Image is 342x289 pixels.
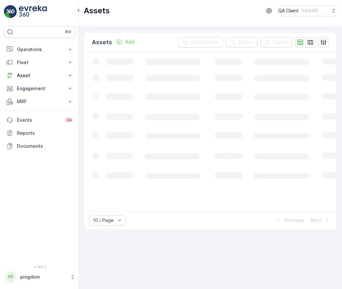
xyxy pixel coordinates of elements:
[17,59,63,66] p: Fleet
[273,39,288,46] p: Import
[4,140,76,153] a: Documents
[17,72,63,79] p: Asset
[4,114,76,127] a: Events34
[17,143,73,149] p: Documents
[191,39,219,46] p: Clear Filters
[4,5,17,18] img: logo
[84,6,110,16] p: Assets
[274,216,305,224] button: Previous
[4,95,76,108] button: MRF
[4,270,76,284] button: PPpingdom
[178,37,223,48] button: Clear Filters
[284,217,304,224] p: Previous
[4,127,76,140] a: Reports
[278,5,337,16] button: QA Client(+03:00)
[92,38,112,47] p: Assets
[4,43,76,56] button: Operations
[311,217,321,224] p: Next
[125,39,134,45] p: Add
[17,98,63,105] p: MRF
[113,38,137,46] button: Add
[17,46,63,53] p: Operations
[65,29,71,34] p: ⌘B
[278,7,299,14] p: QA Client
[17,130,73,136] p: Reports
[260,37,292,48] button: Import
[4,69,76,82] button: Asset
[17,117,61,123] p: Events
[4,56,76,69] button: Fleet
[17,85,63,92] p: Engagement
[226,37,258,48] button: Export
[4,265,76,269] span: v 1.49.0
[66,117,72,123] p: 34
[6,272,16,282] div: PP
[301,8,318,13] p: ( +03:00 )
[20,274,67,280] p: pingdom
[19,5,47,18] img: logo_light-DOdMpM7g.png
[4,82,76,95] button: Engagement
[239,39,254,46] p: Export
[310,216,331,224] button: Next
